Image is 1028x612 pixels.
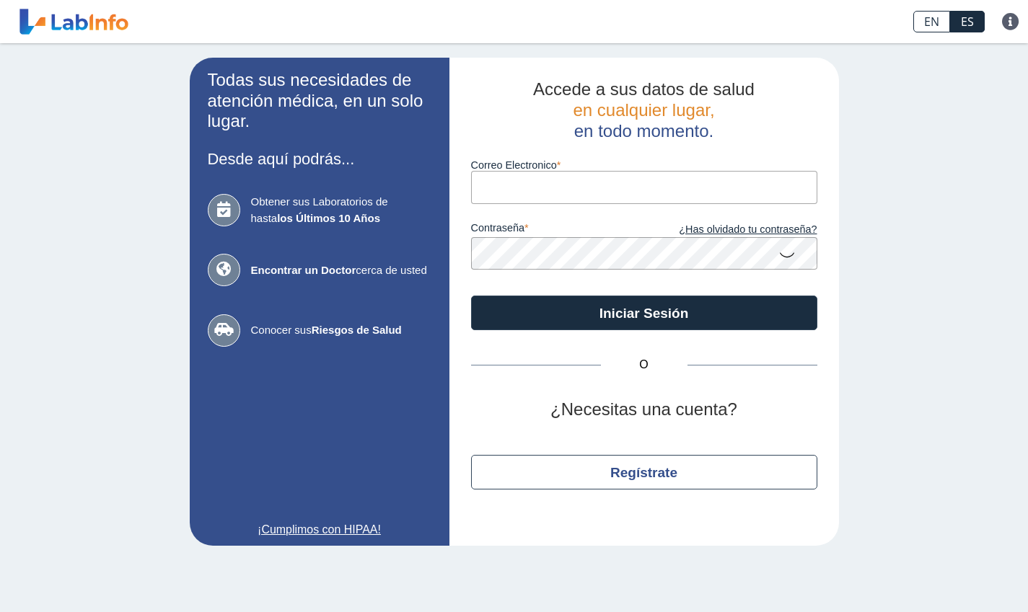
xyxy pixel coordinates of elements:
[277,212,380,224] b: los Últimos 10 Años
[251,322,431,339] span: Conocer sus
[913,11,950,32] a: EN
[251,264,356,276] b: Encontrar un Doctor
[601,356,687,373] span: O
[471,399,817,420] h2: ¿Necesitas una cuenta?
[471,222,644,238] label: contraseña
[208,521,431,538] a: ¡Cumplimos con HIPAA!
[574,121,713,141] span: en todo momento.
[471,159,817,171] label: Correo Electronico
[573,100,714,120] span: en cualquier lugar,
[644,222,817,238] a: ¿Has olvidado tu contraseña?
[471,296,817,330] button: Iniciar Sesión
[251,262,431,279] span: cerca de usted
[208,70,431,132] h2: Todas sus necesidades de atención médica, en un solo lugar.
[208,150,431,168] h3: Desde aquí podrás...
[251,194,431,226] span: Obtener sus Laboratorios de hasta
[950,11,985,32] a: ES
[471,455,817,489] button: Regístrate
[312,324,402,336] b: Riesgos de Salud
[533,79,755,99] span: Accede a sus datos de salud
